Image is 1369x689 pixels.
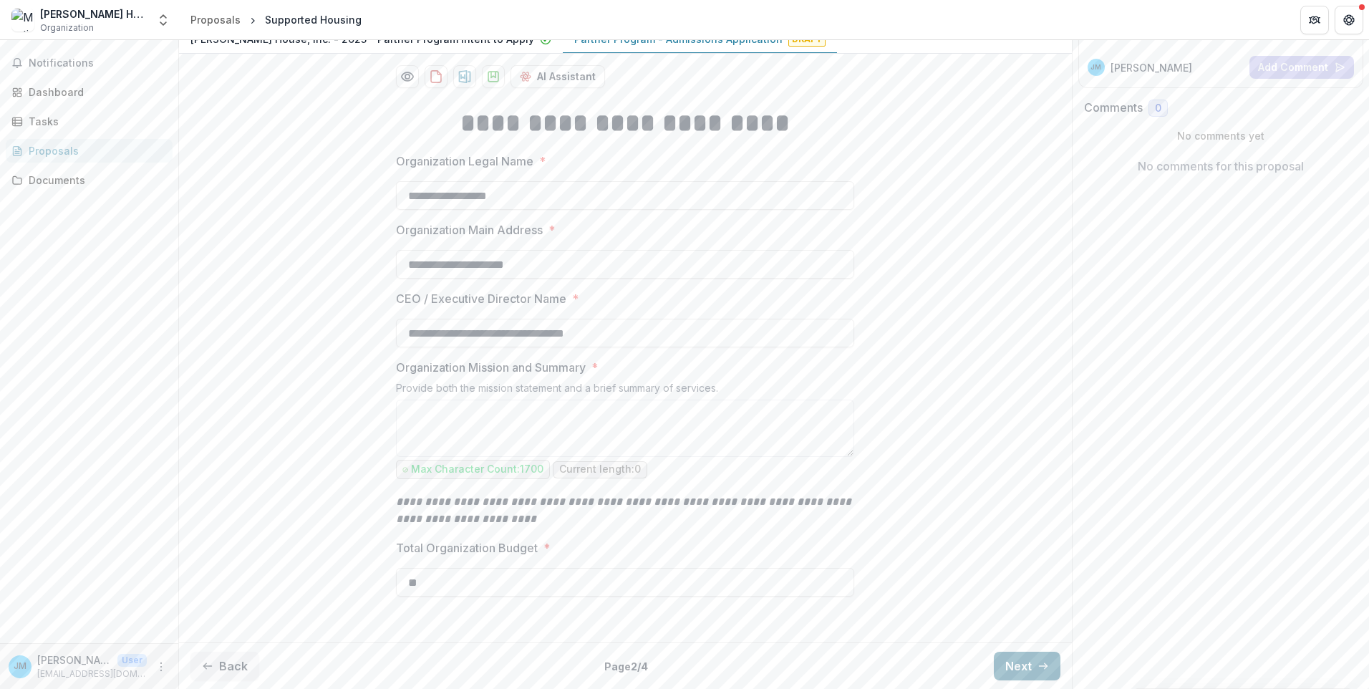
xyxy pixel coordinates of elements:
span: Organization [40,21,94,34]
button: Get Help [1335,6,1363,34]
p: [EMAIL_ADDRESS][DOMAIN_NAME] [37,668,147,680]
div: Jon Maderia [14,662,26,671]
img: Martin House, Inc. [11,9,34,32]
span: Notifications [29,57,167,69]
div: Supported Housing [265,12,362,27]
p: User [117,654,147,667]
a: Tasks [6,110,173,133]
p: Page 2 / 4 [604,659,648,674]
p: [PERSON_NAME] [37,652,112,668]
a: Proposals [6,139,173,163]
p: No comments for this proposal [1138,158,1304,175]
button: Open entity switcher [153,6,173,34]
p: Current length: 0 [559,463,641,476]
button: Back [190,652,259,680]
button: Notifications [6,52,173,74]
a: Documents [6,168,173,192]
div: Provide both the mission statement and a brief summary of services. [396,382,854,400]
button: Partners [1300,6,1329,34]
h2: Comments [1084,101,1143,115]
nav: breadcrumb [185,9,367,30]
p: Organization Main Address [396,221,543,238]
button: Preview 0063bdb4-1025-4bed-94e8-512dc982cdc9-1.pdf [396,65,419,88]
div: Proposals [190,12,241,27]
button: Add Comment [1249,56,1354,79]
div: Tasks [29,114,161,129]
button: download-proposal [453,65,476,88]
div: Jon Maderia [1090,64,1101,71]
a: Proposals [185,9,246,30]
p: [PERSON_NAME] [1111,60,1192,75]
button: Next [994,652,1060,680]
div: Proposals [29,143,161,158]
p: No comments yet [1084,128,1358,143]
div: [PERSON_NAME] House, Inc. [40,6,147,21]
span: 0 [1155,102,1161,115]
button: download-proposal [482,65,505,88]
a: Dashboard [6,80,173,104]
button: AI Assistant [511,65,605,88]
button: More [153,658,170,675]
button: download-proposal [425,65,448,88]
p: Organization Legal Name [396,153,533,170]
div: Dashboard [29,85,161,100]
p: Organization Mission and Summary [396,359,586,376]
p: Total Organization Budget [396,539,538,556]
p: Max Character Count: 1700 [411,463,543,476]
p: CEO / Executive Director Name [396,290,566,307]
div: Documents [29,173,161,188]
